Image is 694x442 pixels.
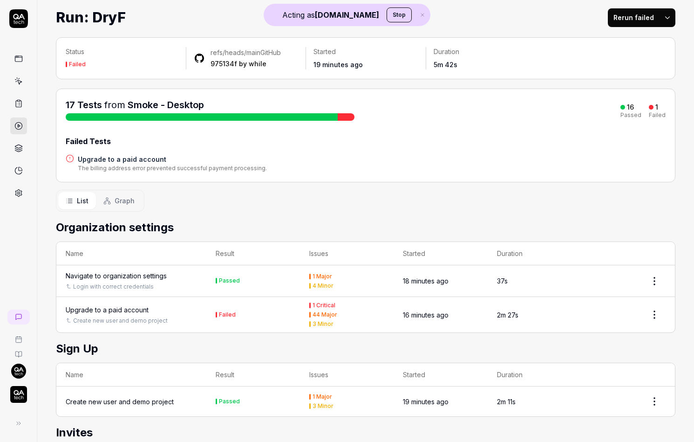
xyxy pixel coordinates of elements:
span: from [104,99,125,110]
div: 1 [655,103,658,111]
time: 2m 11s [497,398,516,406]
div: GitHub [211,48,281,57]
a: New conversation [7,310,30,325]
div: 1 Major [313,394,332,400]
time: 18 minutes ago [403,277,449,285]
button: List [58,192,96,209]
div: 1 Critical [313,303,335,308]
a: Upgrade to a paid account [78,154,267,164]
button: QA Tech Logo [4,379,33,405]
a: Create new user and demo project [73,317,168,325]
a: while [249,60,266,68]
div: Failed Tests [66,136,666,147]
time: 19 minutes ago [403,398,449,406]
th: Started [394,242,487,265]
p: Started [313,47,418,56]
div: by [211,59,281,69]
div: Failed [649,112,666,118]
div: 4 Minor [313,283,333,289]
img: 7ccf6c19-61ad-4a6c-8811-018b02a1b829.jpg [11,364,26,379]
th: Name [56,363,206,387]
a: Smoke - Desktop [128,99,204,110]
p: Duration [434,47,538,56]
div: Failed [69,62,86,67]
th: Issues [300,242,394,265]
span: List [77,196,88,206]
time: 19 minutes ago [313,61,363,69]
div: Passed [620,112,641,118]
button: Graph [96,192,142,209]
h2: Sign Up [56,340,675,357]
a: Upgrade to a paid account [66,305,149,315]
a: 975134f [211,60,237,68]
a: Book a call with us [4,328,33,343]
div: 44 Major [313,312,337,318]
th: Duration [488,242,581,265]
a: Navigate to organization settings [66,271,167,281]
div: The billing address error prevented successful payment processing. [78,164,267,173]
th: Result [206,363,300,387]
h2: Invites [56,424,675,441]
div: Passed [219,399,240,404]
th: Result [206,242,300,265]
a: Login with correct credentials [73,283,154,291]
button: Failed [216,310,236,320]
button: Stop [387,7,412,22]
time: 37s [497,277,508,285]
p: Status [66,47,178,56]
time: 2m 27s [497,311,518,319]
th: Duration [488,363,581,387]
div: 16 [627,103,634,111]
time: 5m 42s [434,61,457,69]
th: Started [394,363,487,387]
div: 3 Minor [313,403,333,409]
div: Passed [219,278,240,283]
img: QA Tech Logo [10,386,27,403]
th: Issues [300,363,394,387]
div: 3 Minor [313,321,333,327]
button: Rerun failed [608,8,660,27]
div: 1 Major [313,274,332,279]
a: Create new user and demo project [66,397,174,407]
time: 16 minutes ago [403,311,449,319]
h2: Organization settings [56,219,675,236]
span: 17 Tests [66,99,102,110]
span: Graph [115,196,135,206]
a: Documentation [4,343,33,358]
th: Name [56,242,206,265]
h1: Run: DryF [56,7,126,28]
div: Failed [219,312,236,318]
a: refs/heads/main [211,48,260,56]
